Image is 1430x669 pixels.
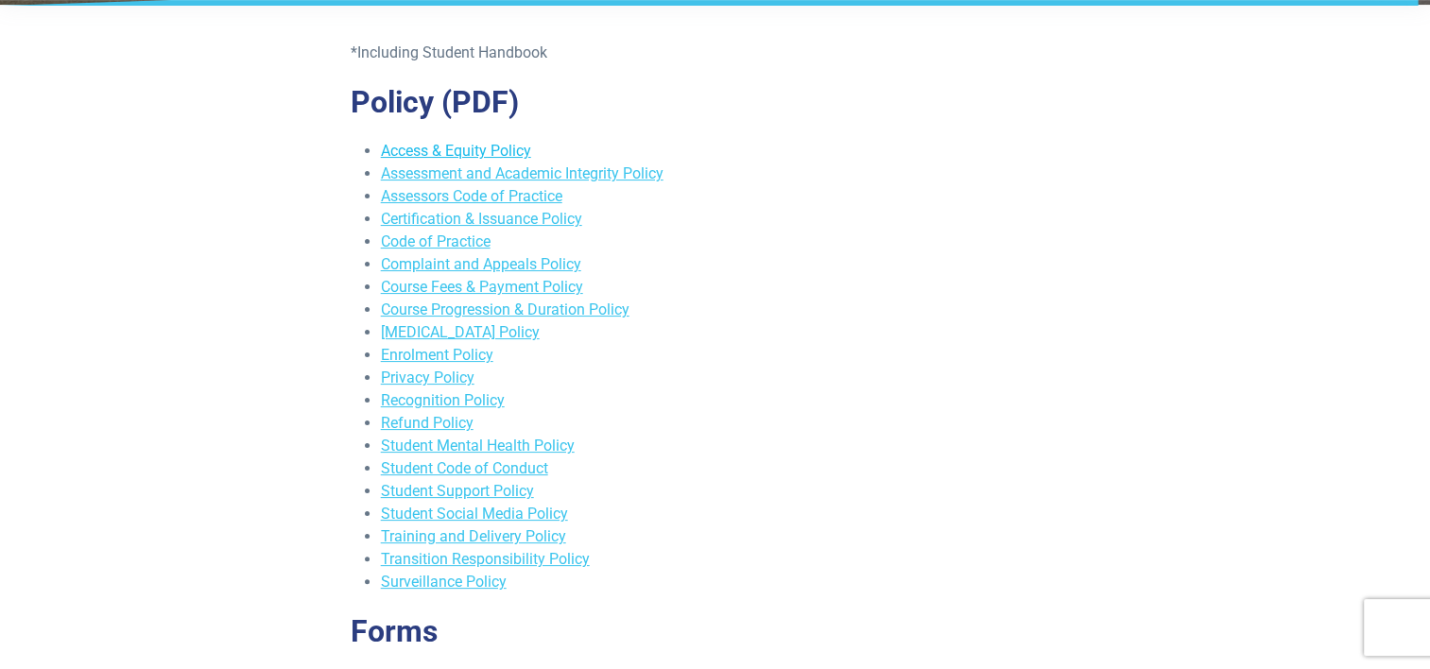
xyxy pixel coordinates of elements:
[381,527,566,545] a: Training and Delivery Policy
[381,255,581,273] a: Complaint and Appeals Policy
[381,369,474,386] a: Privacy Policy
[381,164,663,182] a: Assessment and Academic Integrity Policy
[381,300,629,318] a: Course Progression & Duration Policy
[381,482,534,500] a: Student Support Policy
[381,391,505,409] a: Recognition Policy
[381,232,491,250] a: Code of Practice
[381,505,568,523] a: Student Social Media Policy
[381,437,575,455] a: Student Mental Health Policy
[381,346,493,364] a: Enrolment Policy
[351,84,1080,120] h2: Policy (PDF)
[351,613,1080,649] h2: Forms
[381,323,540,341] a: [MEDICAL_DATA] Policy
[381,142,531,160] a: Access & Equity Policy
[381,550,590,568] a: Transition Responsibility Policy
[381,573,507,591] a: Surveillance Policy
[381,187,562,205] a: Assessors Code of Practice
[381,210,582,228] a: Certification & Issuance Policy
[351,42,1080,64] p: *Including Student Handbook
[381,414,474,432] a: Refund Policy
[381,459,548,477] a: Student Code of Conduct
[381,278,583,296] a: Course Fees & Payment Policy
